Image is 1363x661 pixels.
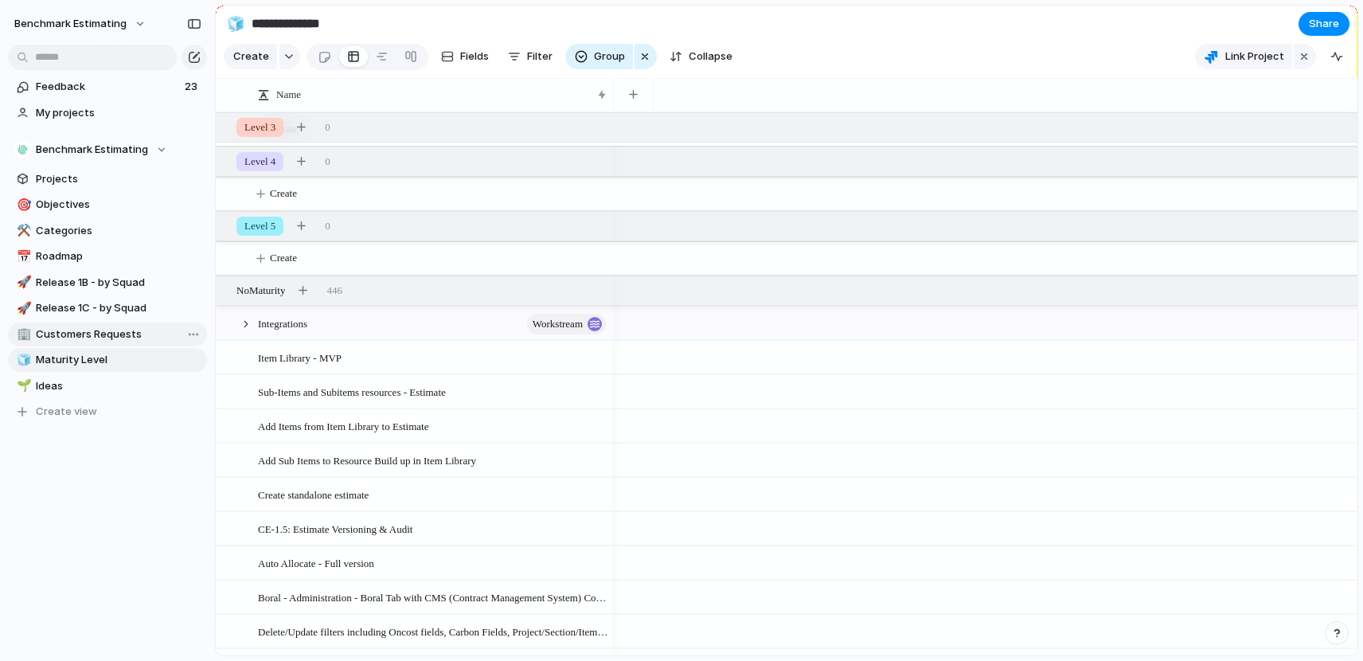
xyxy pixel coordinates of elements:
[17,351,28,370] div: 🧊
[17,273,28,291] div: 🚀
[244,119,275,135] span: Level 3
[14,197,30,213] button: 🎯
[14,300,30,316] button: 🚀
[326,283,342,299] span: 446
[8,296,207,320] a: 🚀Release 1C - by Squad
[325,154,330,170] span: 0
[233,49,269,65] span: Create
[533,313,583,335] span: Workstream
[8,219,207,243] a: ⚒️Categories
[36,197,201,213] span: Objectives
[258,622,608,640] span: Delete/Update filters including Oncost fields, Carbon Fields, Project/Section/Item fields
[14,352,30,368] button: 🧊
[258,348,342,366] span: Item Library - MVP
[17,248,28,266] div: 📅
[258,588,608,606] span: Boral - Administration - Boral Tab with CMS (Contract Management System) Codes
[8,348,207,372] a: 🧊Maturity Level
[8,167,207,191] a: Projects
[244,154,275,170] span: Level 4
[258,417,428,435] span: Add Items from Item Library to Estimate
[236,283,285,299] span: No Maturity
[36,105,201,121] span: My projects
[14,248,30,264] button: 📅
[36,378,201,394] span: Ideas
[689,49,732,65] span: Collapse
[14,327,30,342] button: 🏢
[36,275,201,291] span: Release 1B - by Squad
[502,44,559,69] button: Filter
[17,377,28,395] div: 🌱
[17,325,28,343] div: 🏢
[36,352,201,368] span: Maturity Level
[17,196,28,214] div: 🎯
[36,223,201,239] span: Categories
[258,382,446,401] span: Sub-Items and Subitems resources - Estimate
[36,142,148,158] span: Benchmark Estimating
[258,485,369,503] span: Create standalone estimate
[14,378,30,394] button: 🌱
[270,250,297,266] span: Create
[14,16,127,32] span: Benchmark Estimating
[527,49,553,65] span: Filter
[1309,16,1339,32] span: Share
[8,271,207,295] a: 🚀Release 1B - by Squad
[435,44,495,69] button: Fields
[17,299,28,318] div: 🚀
[663,44,739,69] button: Collapse
[8,75,207,99] a: Feedback23
[270,186,297,201] span: Create
[8,101,207,125] a: My projects
[594,49,625,65] span: Group
[7,11,154,37] button: Benchmark Estimating
[258,519,412,538] span: CE-1.5: Estimate Versioning & Audit
[258,451,476,469] span: Add Sub Items to Resource Build up in Item Library
[565,44,633,69] button: Group
[36,300,201,316] span: Release 1C - by Squad
[1299,12,1349,36] button: Share
[325,119,330,135] span: 0
[1195,44,1292,69] button: Link Project
[224,44,277,69] button: Create
[8,193,207,217] a: 🎯Objectives
[258,314,307,332] span: Integrations
[223,11,248,37] button: 🧊
[8,374,207,398] a: 🌱Ideas
[276,87,301,103] span: Name
[258,553,374,572] span: Auto Allocate - Full version
[460,49,489,65] span: Fields
[8,244,207,268] a: 📅Roadmap
[244,218,275,234] span: Level 5
[14,275,30,291] button: 🚀
[8,400,207,424] button: Create view
[36,171,201,187] span: Projects
[8,138,207,162] button: Benchmark Estimating
[527,314,606,334] button: Workstream
[1225,49,1284,65] span: Link Project
[325,218,330,234] span: 0
[36,404,97,420] span: Create view
[17,221,28,240] div: ⚒️
[227,13,244,34] div: 🧊
[36,79,180,95] span: Feedback
[185,79,201,95] span: 23
[8,323,207,346] a: 🏢Customers Requests
[36,327,201,342] span: Customers Requests
[36,248,201,264] span: Roadmap
[14,223,30,239] button: ⚒️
